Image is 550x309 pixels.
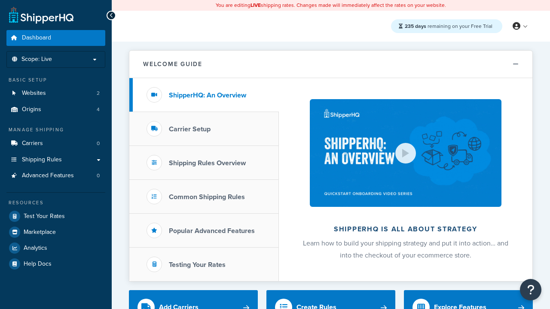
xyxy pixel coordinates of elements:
[21,56,52,63] span: Scope: Live
[6,102,105,118] li: Origins
[169,227,255,235] h3: Popular Advanced Features
[6,224,105,240] a: Marketplace
[97,140,100,147] span: 0
[6,76,105,84] div: Basic Setup
[169,159,246,167] h3: Shipping Rules Overview
[22,172,74,179] span: Advanced Features
[303,238,508,260] span: Learn how to build your shipping strategy and put it into action… and into the checkout of your e...
[169,261,226,269] h3: Testing Your Rates
[6,85,105,101] li: Websites
[6,152,105,168] a: Shipping Rules
[6,199,105,206] div: Resources
[24,213,65,220] span: Test Your Rates
[22,34,51,42] span: Dashboard
[251,1,261,9] b: LIVE
[6,126,105,133] div: Manage Shipping
[169,193,245,201] h3: Common Shipping Rules
[405,22,492,30] span: remaining on your Free Trial
[6,136,105,151] li: Carriers
[22,156,62,164] span: Shipping Rules
[6,168,105,184] a: Advanced Features0
[6,85,105,101] a: Websites2
[6,136,105,151] a: Carriers0
[129,51,532,78] button: Welcome Guide
[169,91,246,99] h3: ShipperHQ: An Overview
[143,61,202,67] h2: Welcome Guide
[97,90,100,97] span: 2
[24,261,52,268] span: Help Docs
[97,106,100,113] span: 4
[169,125,211,133] h3: Carrier Setup
[310,99,501,207] img: ShipperHQ is all about strategy
[22,106,41,113] span: Origins
[6,240,105,256] a: Analytics
[6,256,105,272] a: Help Docs
[22,90,46,97] span: Websites
[6,209,105,224] a: Test Your Rates
[520,279,541,300] button: Open Resource Center
[405,22,426,30] strong: 235 days
[6,102,105,118] a: Origins4
[6,30,105,46] a: Dashboard
[24,229,56,236] span: Marketplace
[302,225,510,233] h2: ShipperHQ is all about strategy
[24,245,47,252] span: Analytics
[6,168,105,184] li: Advanced Features
[22,140,43,147] span: Carriers
[97,172,100,179] span: 0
